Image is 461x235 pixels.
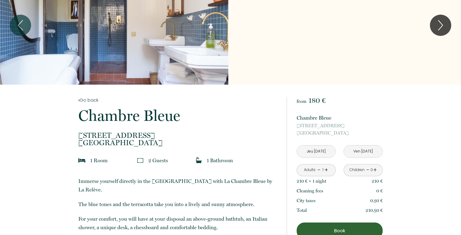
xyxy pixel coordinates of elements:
[324,165,328,175] a: +
[372,177,383,185] p: 210 €
[349,167,365,173] div: Children
[78,215,278,232] p: For your comfort, you will have at your disposal an above-ground bathtub, an Italian shower, a un...
[78,200,278,209] p: The blue tones and the terracotta take you into a lively and sunny atmosphere.
[297,122,383,129] span: [STREET_ADDRESS]
[78,97,278,103] a: Go back
[304,167,316,173] div: Adults
[90,156,108,165] p: 1 Room
[370,197,383,204] p: 0.93 €
[376,187,383,195] p: 0 €
[78,132,278,146] p: [GEOGRAPHIC_DATA]
[297,114,383,122] p: Chambre Bleue
[297,207,307,214] p: Total
[430,15,451,36] button: Next
[309,96,326,105] span: 180 €
[297,146,335,157] input: Check in
[321,167,324,173] div: 1
[366,207,383,214] p: 210.93 €
[297,197,316,204] p: City taxes
[148,156,168,165] p: 2 Guest
[299,227,381,234] p: Book
[78,132,278,139] span: [STREET_ADDRESS]
[78,108,278,123] p: Chambre Bleue
[297,99,306,104] span: from
[344,146,382,157] input: Check out
[297,177,326,185] p: 210 € × 1 night
[166,157,168,163] span: s
[78,177,278,194] p: Immerse yourself directly in the [GEOGRAPHIC_DATA] with La Chambre Bleue by La Relève.
[297,187,323,195] p: Cleaning fees
[297,122,383,137] p: [GEOGRAPHIC_DATA]
[370,167,373,173] div: 0
[137,157,143,163] img: guests
[10,15,31,36] button: Previous
[207,156,233,165] p: 1 Bathroom
[366,165,370,175] a: -
[373,165,377,175] a: +
[317,165,321,175] a: -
